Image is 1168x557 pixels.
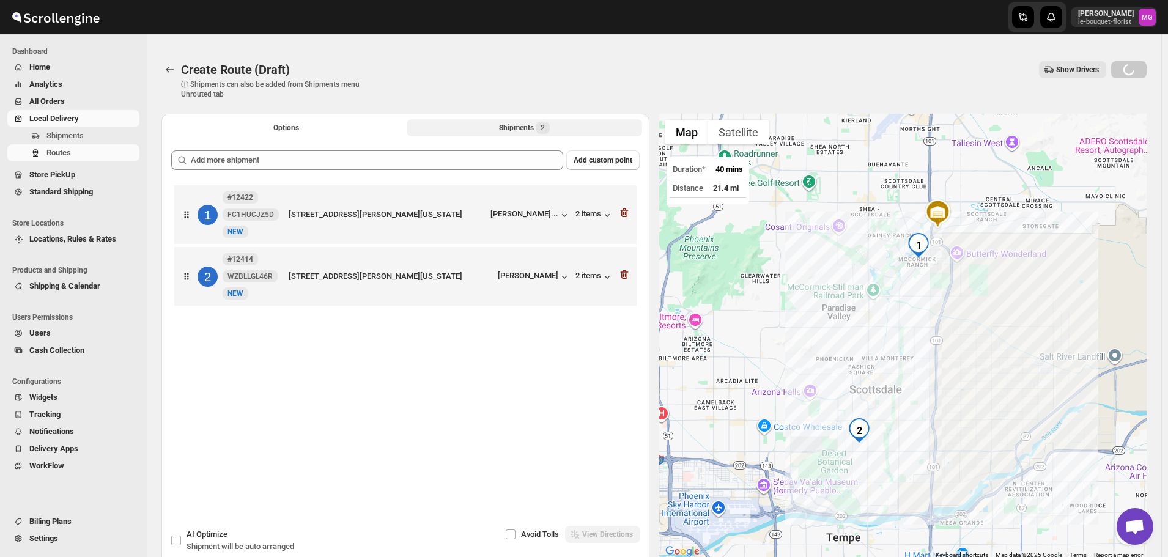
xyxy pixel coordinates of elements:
button: Shipments [7,127,139,144]
span: Home [29,62,50,72]
span: Configurations [12,377,141,386]
a: Open chat [1117,508,1153,545]
div: 1#12422FC1HUCJZ5DNewNEW[STREET_ADDRESS][PERSON_NAME][US_STATE][PERSON_NAME]...2 items [174,185,637,244]
span: Create Route (Draft) [181,62,290,77]
p: ⓘ Shipments can also be added from Shipments menu Unrouted tab [181,79,374,99]
span: WorkFlow [29,461,64,470]
button: All Orders [7,93,139,110]
span: Products and Shipping [12,265,141,275]
button: Tracking [7,406,139,423]
button: Show street map [665,120,708,144]
span: Notifications [29,427,74,436]
button: Selected Shipments [407,119,642,136]
div: 2 [847,418,871,443]
span: NEW [227,289,243,298]
span: Cash Collection [29,345,84,355]
p: [PERSON_NAME] [1078,9,1134,18]
button: Show Drivers [1039,61,1106,78]
span: Widgets [29,393,57,402]
span: Billing Plans [29,517,72,526]
span: Users Permissions [12,312,141,322]
span: Options [273,123,299,133]
div: [PERSON_NAME]... [490,209,558,218]
input: Add more shipment [191,150,563,170]
span: Store Locations [12,218,141,228]
span: Shipment will be auto arranged [187,542,294,551]
div: [STREET_ADDRESS][PERSON_NAME][US_STATE] [289,270,493,282]
button: Locations, Rules & Rates [7,231,139,248]
button: 2 items [575,271,613,283]
button: 2 items [575,209,613,221]
p: le-bouquet-florist [1078,18,1134,26]
span: FC1HUCJZ5D [227,210,274,219]
button: WorkFlow [7,457,139,474]
button: Cash Collection [7,342,139,359]
button: All Route Options [169,119,404,136]
button: Widgets [7,389,139,406]
span: WZBLLGL46R [227,271,273,281]
span: Tracking [29,410,61,419]
span: All Orders [29,97,65,106]
button: Delivery Apps [7,440,139,457]
span: 2 [541,123,545,133]
button: Billing Plans [7,513,139,530]
button: Shipping & Calendar [7,278,139,295]
button: Analytics [7,76,139,93]
button: Add custom point [566,150,640,170]
span: Distance [673,183,703,193]
div: 1 [198,205,218,225]
span: Show Drivers [1056,65,1099,75]
span: Duration* [673,164,706,174]
div: 1 [906,233,931,257]
b: #12414 [227,255,253,264]
button: Show satellite imagery [708,120,769,144]
button: User menu [1071,7,1157,27]
div: [STREET_ADDRESS][PERSON_NAME][US_STATE] [289,208,486,221]
div: 2#12414WZBLLGL46RNewNEW[STREET_ADDRESS][PERSON_NAME][US_STATE][PERSON_NAME]2 items [174,247,637,306]
span: Melody Gluth [1139,9,1156,26]
span: Local Delivery [29,114,79,123]
span: NEW [227,227,243,236]
div: Shipments [499,122,550,134]
img: ScrollEngine [10,2,102,32]
span: Analytics [29,79,62,89]
span: Dashboard [12,46,141,56]
span: Delivery Apps [29,444,78,453]
button: Notifications [7,423,139,440]
span: Settings [29,534,58,543]
div: Selected Shipments [161,141,649,510]
span: Routes [46,148,71,157]
div: 2 [198,267,218,287]
button: Users [7,325,139,342]
span: 21.4 mi [713,183,739,193]
button: Routes [7,144,139,161]
span: Standard Shipping [29,187,93,196]
button: [PERSON_NAME] [498,271,571,283]
span: 40 mins [715,164,743,174]
text: MG [1142,13,1153,21]
button: [PERSON_NAME]... [490,209,571,221]
button: Home [7,59,139,76]
span: Users [29,328,51,338]
b: #12422 [227,193,253,202]
span: AI Optimize [187,529,227,539]
button: Routes [161,61,179,78]
span: Shipments [46,131,84,140]
span: Store PickUp [29,170,75,179]
button: Map camera controls [1116,520,1140,545]
span: Locations, Rules & Rates [29,234,116,243]
span: Shipping & Calendar [29,281,100,290]
span: Add custom point [574,155,632,165]
span: Avoid Tolls [521,529,559,539]
button: Settings [7,530,139,547]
